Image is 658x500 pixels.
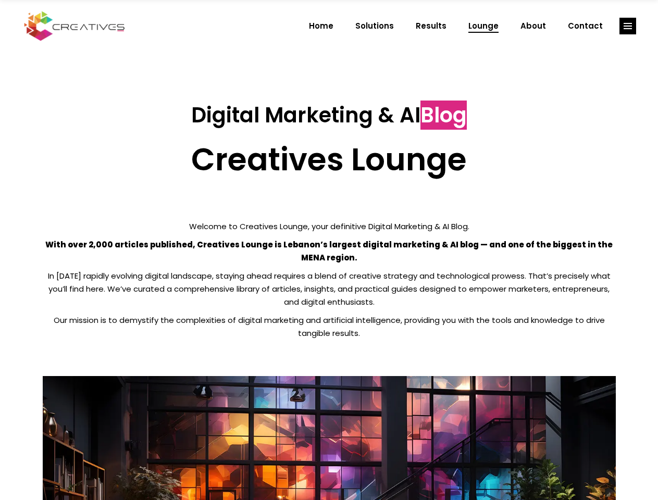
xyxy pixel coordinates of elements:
a: link [619,18,636,34]
span: Home [309,12,333,40]
a: Lounge [457,12,510,40]
img: Creatives [22,10,127,42]
a: About [510,12,557,40]
strong: With over 2,000 articles published, Creatives Lounge is Lebanon’s largest digital marketing & AI ... [45,239,613,263]
span: Lounge [468,12,499,40]
h2: Creatives Lounge [43,141,616,178]
h3: Digital Marketing & AI [43,103,616,128]
p: In [DATE] rapidly evolving digital landscape, staying ahead requires a blend of creative strategy... [43,269,616,308]
span: Blog [420,101,467,130]
a: Results [405,12,457,40]
p: Welcome to Creatives Lounge, your definitive Digital Marketing & AI Blog. [43,220,616,233]
span: Contact [568,12,603,40]
a: Home [298,12,344,40]
span: Results [416,12,446,40]
p: Our mission is to demystify the complexities of digital marketing and artificial intelligence, pr... [43,314,616,340]
span: Solutions [355,12,394,40]
a: Contact [557,12,614,40]
span: About [520,12,546,40]
a: Solutions [344,12,405,40]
